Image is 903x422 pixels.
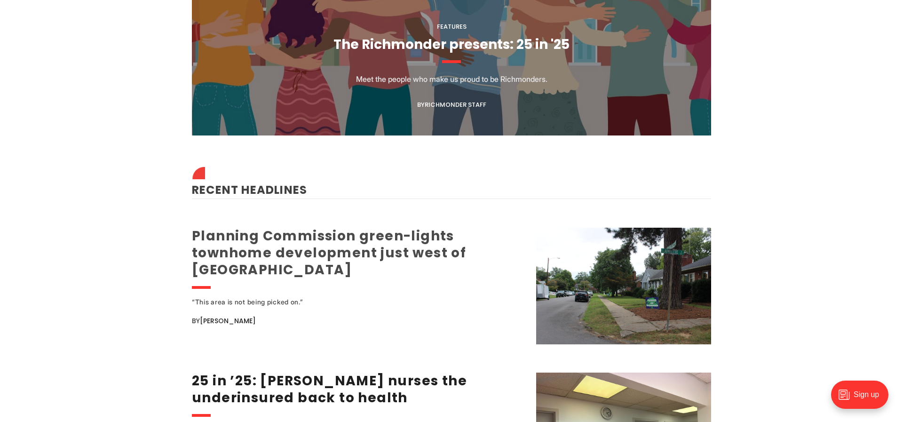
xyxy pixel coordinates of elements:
img: Planning Commission green-lights townhome development just west of Carytown [536,228,711,344]
a: Features [437,22,467,31]
div: “This area is not being picked on.” [192,296,498,308]
div: By [417,101,486,108]
a: 25 in ’25: [PERSON_NAME] nurses the underinsured back to health [192,372,467,407]
iframe: portal-trigger [823,376,903,422]
div: By [192,315,524,326]
a: Planning Commission green-lights townhome development just west of [GEOGRAPHIC_DATA] [192,227,466,279]
a: The Richmonder presents: 25 in '25 [333,35,570,54]
a: [PERSON_NAME] [200,316,256,326]
a: Richmonder Staff [425,100,486,109]
p: Meet the people who make us proud to be Richmonders. [356,73,547,85]
h2: Recent Headlines [192,169,711,199]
